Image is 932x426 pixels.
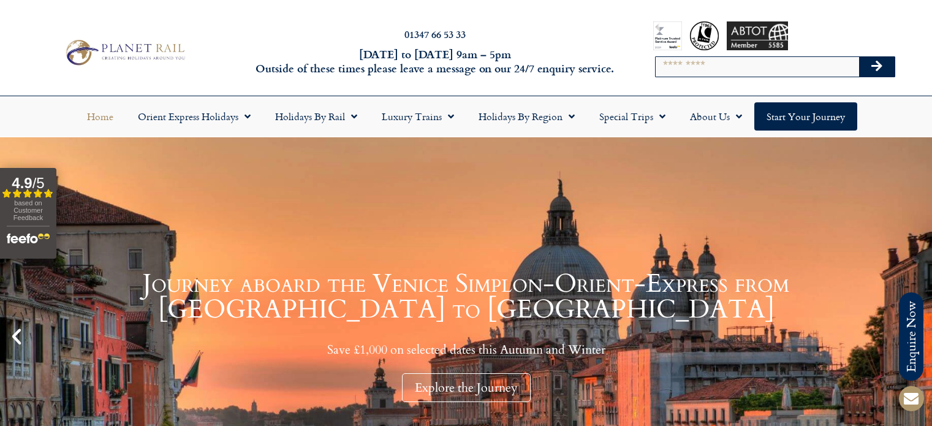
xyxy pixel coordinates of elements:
[263,102,369,131] a: Holidays by Rail
[31,271,901,322] h1: Journey aboard the Venice Simplon-Orient-Express from [GEOGRAPHIC_DATA] to [GEOGRAPHIC_DATA]
[252,47,618,76] h6: [DATE] to [DATE] 9am – 5pm Outside of these times please leave a message on our 24/7 enquiry serv...
[61,37,188,68] img: Planet Rail Train Holidays Logo
[404,27,466,41] a: 01347 66 53 33
[678,102,754,131] a: About Us
[6,326,27,347] div: Previous slide
[466,102,587,131] a: Holidays by Region
[6,102,926,131] nav: Menu
[75,102,126,131] a: Home
[31,342,901,357] p: Save £1,000 on selected dates this Autumn and Winter
[402,373,531,402] div: Explore the Journey
[587,102,678,131] a: Special Trips
[126,102,263,131] a: Orient Express Holidays
[754,102,857,131] a: Start your Journey
[859,57,895,77] button: Search
[369,102,466,131] a: Luxury Trains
